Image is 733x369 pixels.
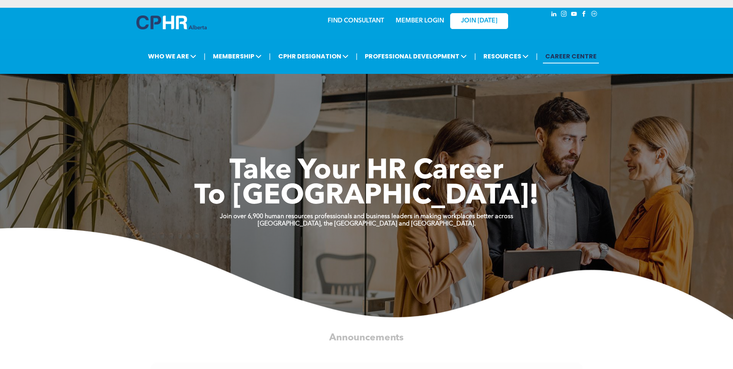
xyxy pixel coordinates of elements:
li: | [356,48,358,64]
span: RESOURCES [481,49,531,63]
span: JOIN [DATE] [461,17,497,25]
li: | [269,48,271,64]
a: FIND CONSULTANT [328,18,384,24]
strong: [GEOGRAPHIC_DATA], the [GEOGRAPHIC_DATA] and [GEOGRAPHIC_DATA]. [258,221,476,227]
img: A blue and white logo for cp alberta [136,15,207,29]
a: MEMBER LOGIN [396,18,444,24]
a: facebook [580,10,588,20]
span: Take Your HR Career [230,157,503,185]
span: CPHR DESIGNATION [276,49,351,63]
a: instagram [560,10,568,20]
strong: Join over 6,900 human resources professionals and business leaders in making workplaces better ac... [220,214,513,220]
span: MEMBERSHIP [211,49,264,63]
a: youtube [570,10,578,20]
span: PROFESSIONAL DEVELOPMENT [362,49,469,63]
span: To [GEOGRAPHIC_DATA]! [194,183,539,210]
a: linkedin [550,10,558,20]
span: Announcements [329,333,403,343]
a: JOIN [DATE] [450,13,508,29]
li: | [204,48,206,64]
a: Social network [590,10,599,20]
a: CAREER CENTRE [543,49,599,63]
li: | [536,48,538,64]
span: WHO WE ARE [146,49,199,63]
li: | [474,48,476,64]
